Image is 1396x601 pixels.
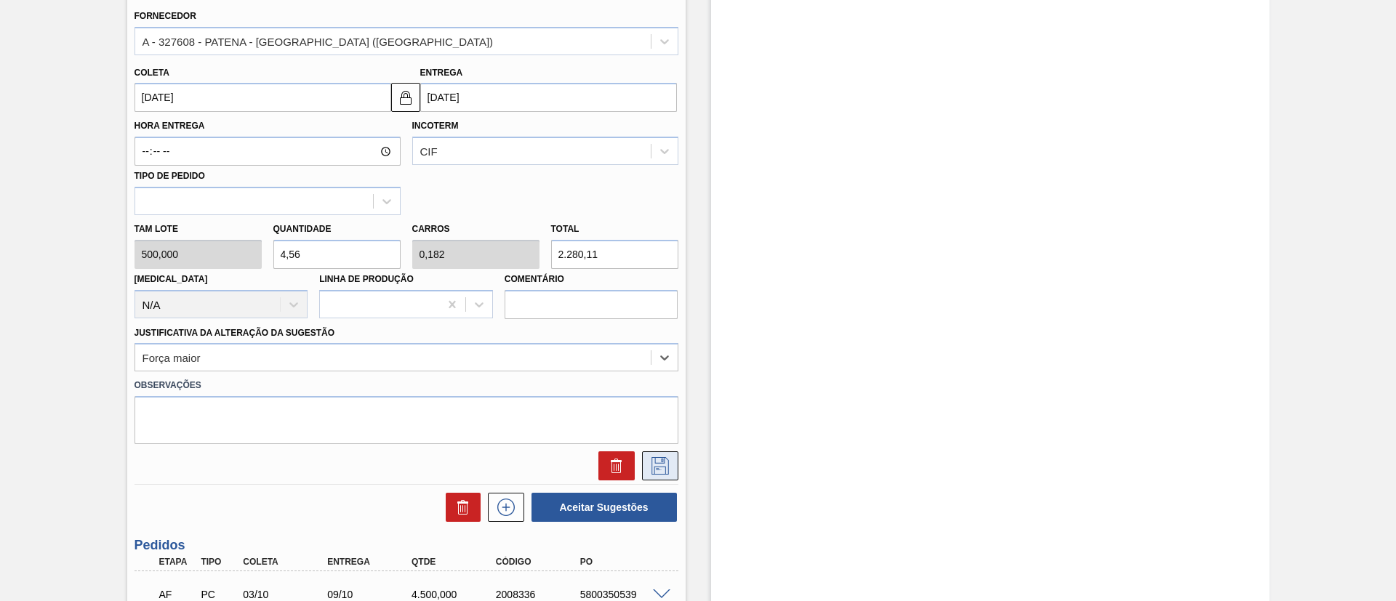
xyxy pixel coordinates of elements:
div: Excluir Sugestões [438,493,481,522]
label: Quantidade [273,224,332,234]
button: Aceitar Sugestões [531,493,677,522]
img: locked [397,89,414,106]
input: dd/mm/yyyy [420,83,677,112]
label: Carros [412,224,450,234]
div: Força maior [143,352,201,364]
h3: Pedidos [135,538,678,553]
label: Incoterm [412,121,459,131]
label: [MEDICAL_DATA] [135,274,208,284]
div: Aceitar Sugestões [524,491,678,523]
label: Tipo de pedido [135,171,205,181]
div: Pedido de Compra [197,589,241,600]
label: Tam lote [135,219,262,240]
button: locked [391,83,420,112]
div: Nova sugestão [481,493,524,522]
label: Observações [135,375,678,396]
div: 5800350539 [577,589,671,600]
label: Total [551,224,579,234]
label: Entrega [420,68,463,78]
div: PO [577,557,671,567]
div: Entrega [324,557,418,567]
label: Hora Entrega [135,116,401,137]
label: Coleta [135,68,169,78]
input: dd/mm/yyyy [135,83,391,112]
div: A - 327608 - PATENA - [GEOGRAPHIC_DATA] ([GEOGRAPHIC_DATA]) [143,35,494,47]
label: Justificativa da Alteração da Sugestão [135,328,335,338]
label: Linha de Produção [319,274,414,284]
div: Código [492,557,587,567]
div: Qtde [408,557,502,567]
div: Salvar Sugestão [635,451,678,480]
div: Excluir Sugestão [591,451,635,480]
label: Comentário [505,269,678,290]
div: 03/10/2025 [239,589,334,600]
div: Etapa [156,557,199,567]
div: Coleta [239,557,334,567]
div: 09/10/2025 [324,589,418,600]
label: Fornecedor [135,11,196,21]
div: 2008336 [492,589,587,600]
div: Tipo [197,557,241,567]
div: CIF [420,145,438,158]
p: AF [159,589,196,600]
div: 4.500,000 [408,589,502,600]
